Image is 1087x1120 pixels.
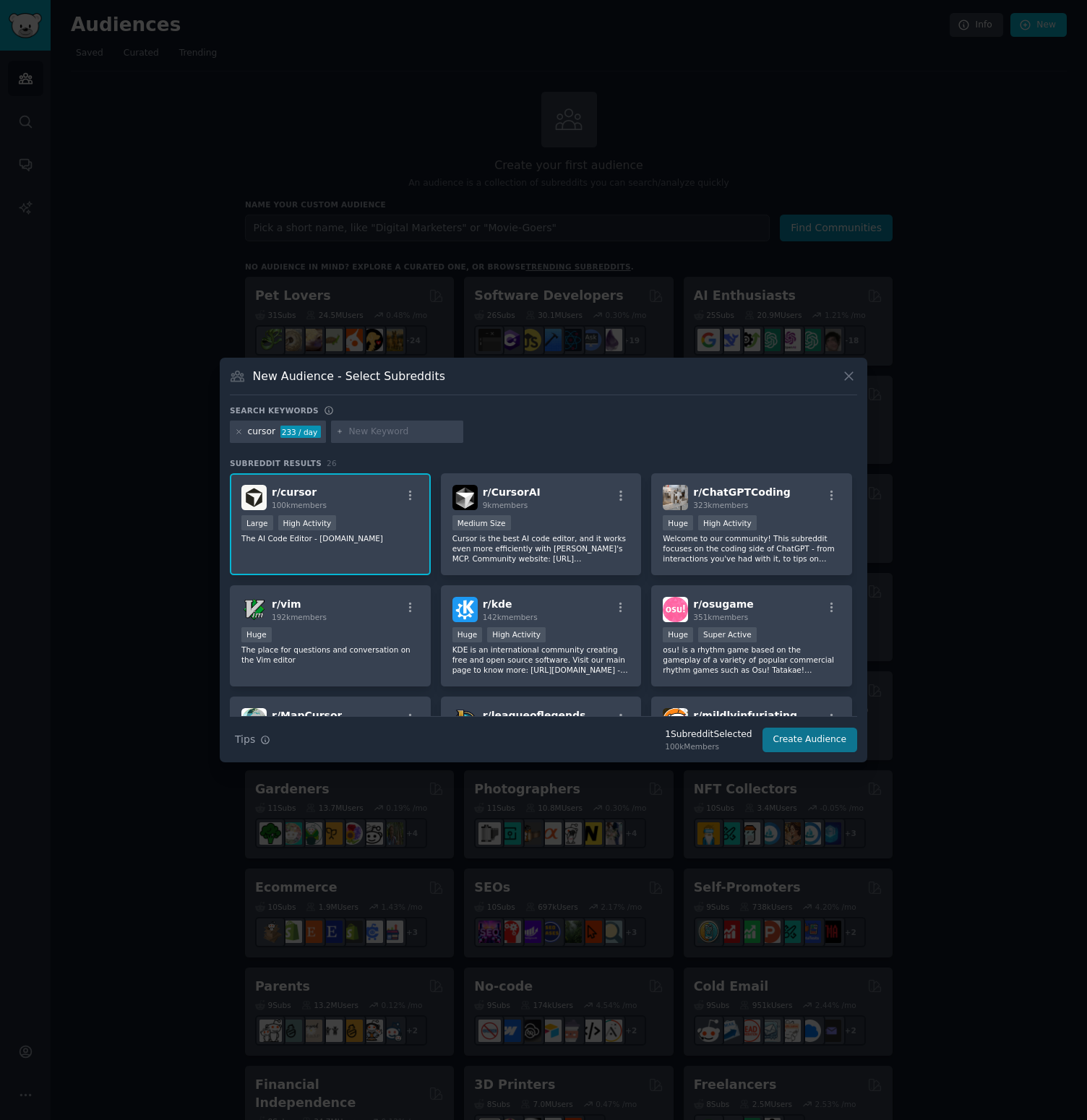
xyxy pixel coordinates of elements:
img: osugame [663,597,688,622]
input: New Keyword [348,426,458,439]
div: High Activity [278,515,337,530]
p: The AI Code Editor - [DOMAIN_NAME] [241,533,419,543]
h3: Search keywords [230,405,319,415]
span: r/ mildlyinfuriating [693,710,797,721]
span: r/ kde [483,598,512,610]
p: The place for questions and conversation on the Vim editor [241,645,419,665]
div: Super Active [698,627,757,642]
span: 26 [327,459,337,468]
span: 100k members [272,501,327,509]
div: Huge [663,515,693,530]
span: r/ vim [272,598,301,610]
div: High Activity [487,627,546,642]
div: Large [241,515,273,530]
span: 142k members [483,613,538,621]
span: 323k members [693,501,748,509]
div: Medium Size [452,515,511,530]
img: MapCursor [241,708,267,733]
p: Welcome to our community! This subreddit focuses on the coding side of ChatGPT - from interaction... [663,533,841,564]
span: Tips [235,732,255,747]
img: vim [241,597,267,622]
div: 100k Members [665,741,752,751]
p: Cursor is the best AI code editor, and it works even more efficiently with [PERSON_NAME]'s MCP. C... [452,533,630,564]
span: r/ MapCursor [272,710,342,721]
p: osu! is a rhythm game based on the gameplay of a variety of popular commercial rhythm games such ... [663,645,841,675]
img: mildlyinfuriating [663,708,688,733]
div: Huge [452,627,483,642]
span: r/ CursorAI [483,486,541,498]
div: 233 / day [280,426,321,439]
span: r/ cursor [272,486,317,498]
div: High Activity [698,515,757,530]
img: leagueoflegends [452,708,478,733]
span: r/ osugame [693,598,754,610]
div: 1 Subreddit Selected [665,728,752,741]
span: r/ ChatGPTCoding [693,486,790,498]
div: Huge [663,627,693,642]
p: KDE is an international community creating free and open source software. Visit our main page to ... [452,645,630,675]
img: kde [452,597,478,622]
h3: New Audience - Select Subreddits [253,369,445,384]
div: cursor [248,426,275,439]
span: 9k members [483,501,528,509]
img: cursor [241,485,267,510]
span: Subreddit Results [230,458,322,468]
span: 192k members [272,613,327,621]
img: ChatGPTCoding [663,485,688,510]
button: Create Audience [762,728,858,752]
div: Huge [241,627,272,642]
span: r/ leagueoflegends [483,710,586,721]
span: 351k members [693,613,748,621]
button: Tips [230,727,275,752]
img: CursorAI [452,485,478,510]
